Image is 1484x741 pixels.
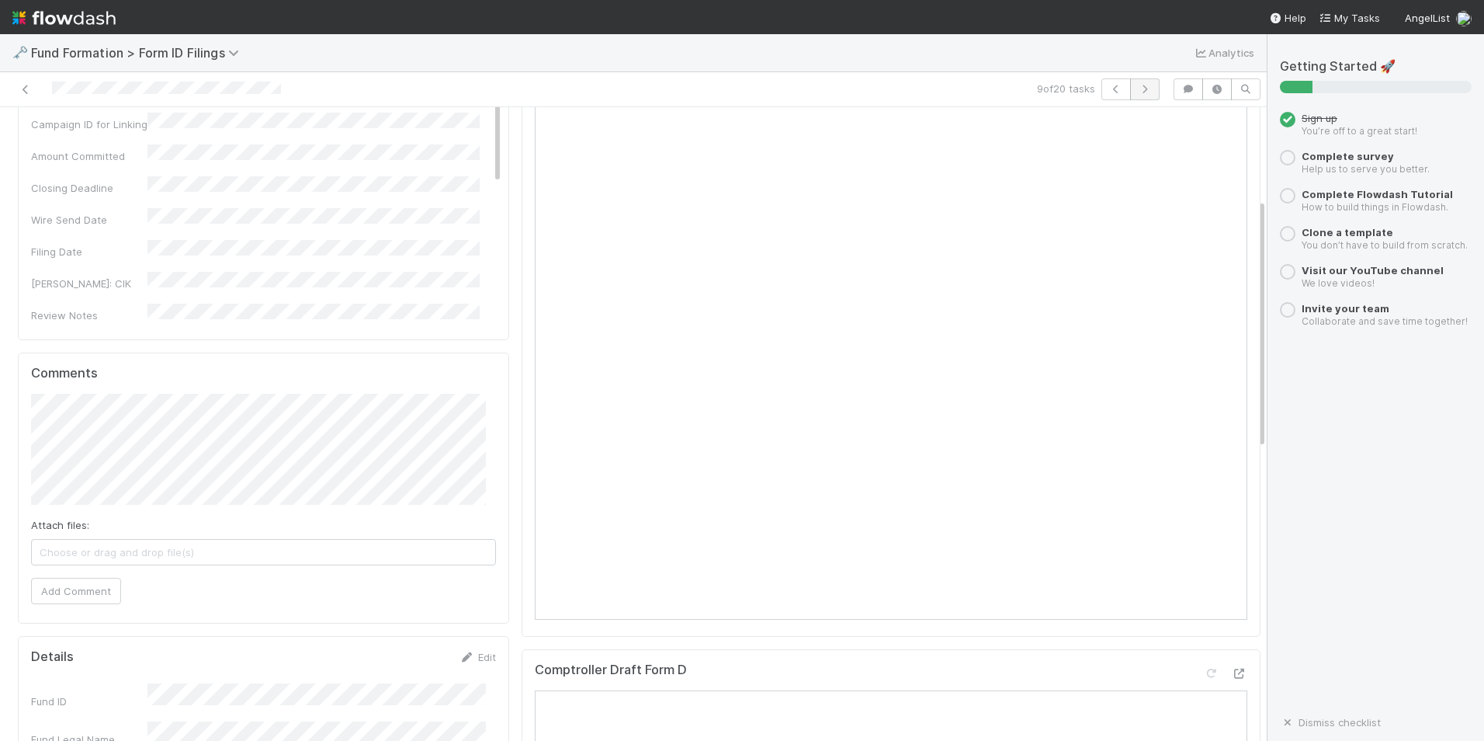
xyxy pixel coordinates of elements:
[1280,59,1472,75] h5: Getting Started 🚀
[1302,239,1468,251] small: You don’t have to build from scratch.
[1302,226,1393,238] a: Clone a template
[1302,264,1444,277] a: Visit our YouTube channel
[32,540,495,565] span: Choose or drag and drop file(s)
[1302,201,1448,213] small: How to build things in Flowdash.
[31,212,147,228] div: Wire Send Date
[12,46,28,59] span: 🗝️
[1456,11,1472,26] img: avatar_7d33b4c2-6dd7-4bf3-9761-6f087fa0f5c6.png
[1319,12,1380,24] span: My Tasks
[1302,315,1468,327] small: Collaborate and save time together!
[31,578,121,604] button: Add Comment
[1405,12,1450,24] span: AngelList
[1302,125,1417,137] small: You’re off to a great start!
[31,694,147,709] div: Fund ID
[535,663,687,678] h5: Comptroller Draft Form D
[1302,150,1394,162] a: Complete survey
[1302,302,1389,315] a: Invite your team
[1302,277,1375,289] small: We love videos!
[1319,10,1380,26] a: My Tasks
[31,308,147,323] div: Review Notes
[1280,716,1381,729] a: Dismiss checklist
[31,366,496,381] h5: Comments
[1302,163,1430,175] small: Help us to serve you better.
[459,651,496,663] a: Edit
[31,148,147,164] div: Amount Committed
[31,180,147,196] div: Closing Deadline
[1037,81,1095,96] span: 9 of 20 tasks
[31,244,147,259] div: Filing Date
[1302,112,1337,124] span: Sign up
[1269,10,1306,26] div: Help
[12,5,116,31] img: logo-inverted-e16ddd16eac7371096b0.svg
[1193,43,1254,62] a: Analytics
[31,649,74,665] h5: Details
[1302,188,1453,200] a: Complete Flowdash Tutorial
[31,517,89,533] label: Attach files:
[31,276,147,291] div: [PERSON_NAME]: CIK
[31,45,247,61] span: Fund Formation > Form ID Filings
[31,117,147,132] div: Campaign ID for Linking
